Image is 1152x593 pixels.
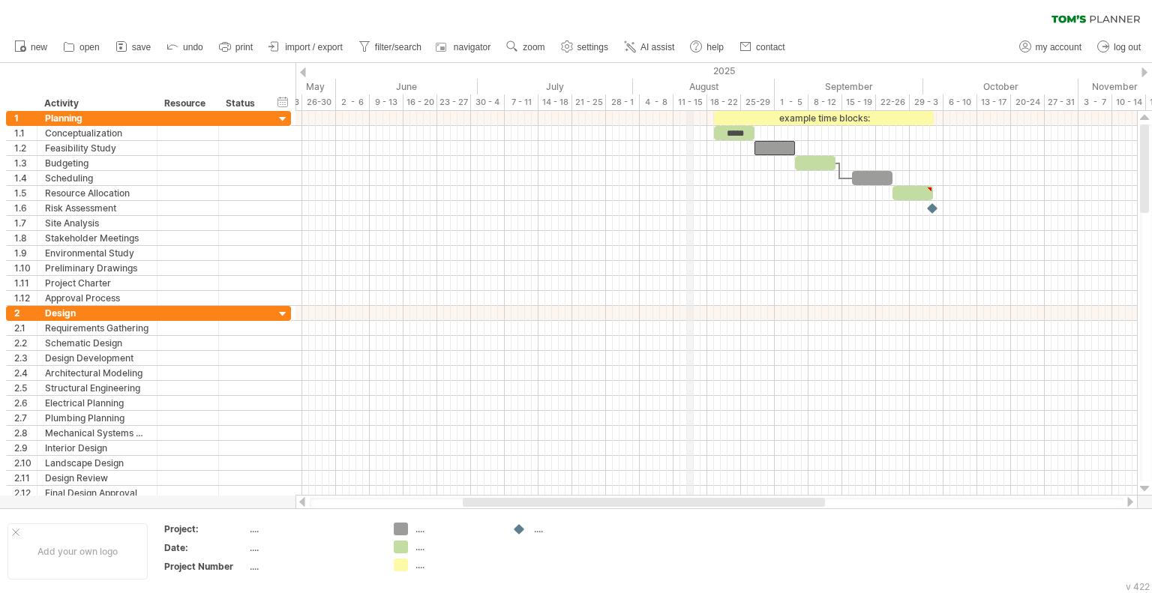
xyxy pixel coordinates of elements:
[45,486,149,500] div: Final Design Approval
[437,94,471,110] div: 23 - 27
[403,94,437,110] div: 16 - 20
[505,94,538,110] div: 7 - 11
[45,126,149,140] div: Conceptualization
[633,79,775,94] div: August 2025
[45,246,149,260] div: Environmental Study
[14,201,37,215] div: 1.6
[572,94,606,110] div: 21 - 25
[606,94,640,110] div: 28 - 1
[14,261,37,275] div: 1.10
[375,42,421,52] span: filter/search
[45,366,149,380] div: Architectural Modeling
[250,560,376,573] div: ....
[673,94,707,110] div: 11 - 15
[14,381,37,395] div: 2.5
[415,559,497,571] div: ....
[741,94,775,110] div: 25-29
[808,94,842,110] div: 8 - 12
[14,336,37,350] div: 2.2
[14,321,37,335] div: 2.1
[14,426,37,440] div: 2.8
[45,141,149,155] div: Feasibility Study
[45,201,149,215] div: Risk Assessment
[686,37,728,57] a: help
[164,96,210,111] div: Resource
[164,541,247,554] div: Date:
[14,366,37,380] div: 2.4
[534,523,616,535] div: ....
[14,126,37,140] div: 1.1
[1011,94,1045,110] div: 20-24
[1045,94,1078,110] div: 27 - 31
[7,523,148,580] div: Add your own logo
[44,96,148,111] div: Activity
[45,321,149,335] div: Requirements Gathering
[433,37,495,57] a: navigator
[1112,94,1146,110] div: 10 - 14
[370,94,403,110] div: 9 - 13
[355,37,426,57] a: filter/search
[1015,37,1086,57] a: my account
[45,441,149,455] div: Interior Design
[250,541,376,554] div: ....
[45,381,149,395] div: Structural Engineering
[736,37,790,57] a: contact
[910,94,943,110] div: 29 - 3
[45,231,149,245] div: Stakeholder Meetings
[640,42,674,52] span: AI assist
[250,523,376,535] div: ....
[45,261,149,275] div: Preliminary Drawings
[45,411,149,425] div: Plumbing Planning
[706,42,724,52] span: help
[775,79,923,94] div: September 2025
[45,351,149,365] div: Design Development
[79,42,100,52] span: open
[943,94,977,110] div: 6 - 10
[14,351,37,365] div: 2.3
[775,94,808,110] div: 1 - 5
[45,426,149,440] div: Mechanical Systems Design
[923,79,1078,94] div: October 2025
[756,42,785,52] span: contact
[14,291,37,305] div: 1.12
[454,42,490,52] span: navigator
[14,456,37,470] div: 2.10
[45,396,149,410] div: Electrical Planning
[523,42,544,52] span: zoom
[45,156,149,170] div: Budgeting
[620,37,679,57] a: AI assist
[14,171,37,185] div: 1.4
[45,216,149,230] div: Site Analysis
[45,306,149,320] div: Design
[478,79,633,94] div: July 2025
[14,276,37,290] div: 1.11
[14,486,37,500] div: 2.12
[226,96,259,111] div: Status
[557,37,613,57] a: settings
[14,246,37,260] div: 1.9
[59,37,104,57] a: open
[415,541,497,553] div: ....
[285,42,343,52] span: import / export
[45,336,149,350] div: Schematic Design
[164,523,247,535] div: Project:
[14,396,37,410] div: 2.6
[265,37,347,57] a: import / export
[164,560,247,573] div: Project Number
[1078,94,1112,110] div: 3 - 7
[640,94,673,110] div: 4 - 8
[14,216,37,230] div: 1.7
[45,111,149,125] div: Planning
[112,37,155,57] a: save
[45,471,149,485] div: Design Review
[14,471,37,485] div: 2.11
[471,94,505,110] div: 30 - 4
[215,37,257,57] a: print
[14,411,37,425] div: 2.7
[502,37,549,57] a: zoom
[336,94,370,110] div: 2 - 6
[1114,42,1141,52] span: log out
[14,231,37,245] div: 1.8
[14,306,37,320] div: 2
[977,94,1011,110] div: 13 - 17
